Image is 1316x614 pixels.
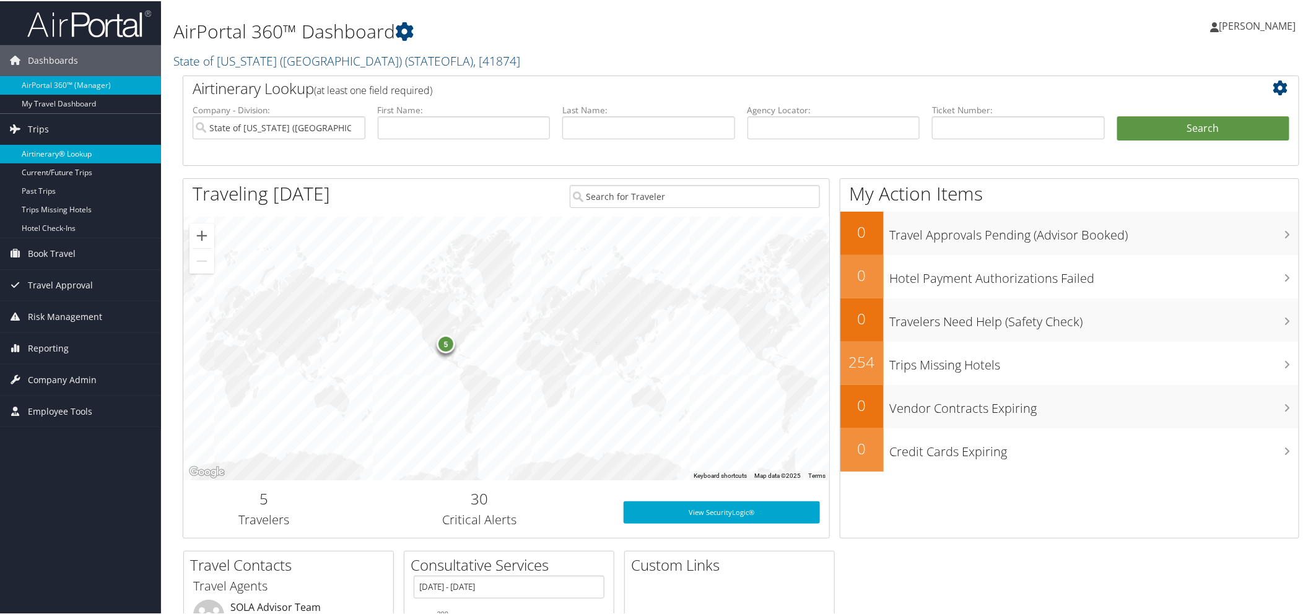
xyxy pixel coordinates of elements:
[890,219,1299,243] h3: Travel Approvals Pending (Advisor Booked)
[28,395,92,426] span: Employee Tools
[473,51,520,68] span: , [ 41874 ]
[1117,115,1290,140] button: Search
[173,51,520,68] a: State of [US_STATE] ([GEOGRAPHIC_DATA])
[190,222,214,247] button: Zoom in
[890,262,1299,286] h3: Hotel Payment Authorizations Failed
[437,334,455,352] div: 5
[890,436,1299,459] h3: Credit Cards Expiring
[193,103,365,115] label: Company - Division:
[173,17,930,43] h1: AirPortal 360™ Dashboard
[840,210,1299,254] a: 0Travel Approvals Pending (Advisor Booked)
[405,51,473,68] span: ( STATEOFLA )
[193,77,1196,98] h2: Airtinerary Lookup
[890,306,1299,329] h3: Travelers Need Help (Safety Check)
[28,44,78,75] span: Dashboards
[840,350,884,371] h2: 254
[190,553,393,574] h2: Travel Contacts
[840,427,1299,470] a: 0Credit Cards Expiring
[840,254,1299,297] a: 0Hotel Payment Authorizations Failed
[411,553,614,574] h2: Consultative Services
[840,264,884,285] h2: 0
[754,471,801,478] span: Map data ©2025
[840,437,884,458] h2: 0
[28,332,69,363] span: Reporting
[28,300,102,331] span: Risk Management
[890,349,1299,373] h3: Trips Missing Hotels
[193,510,336,527] h3: Travelers
[624,500,821,522] a: View SecurityLogic®
[28,113,49,144] span: Trips
[193,576,384,594] h3: Travel Agents
[570,184,821,207] input: Search for Traveler
[694,470,747,479] button: Keyboard shortcuts
[186,463,227,479] img: Google
[840,179,1299,205] h1: My Action Items
[27,8,151,37] img: airportal-logo.png
[354,510,605,527] h3: Critical Alerts
[747,103,920,115] label: Agency Locator:
[1219,18,1296,32] span: [PERSON_NAME]
[840,384,1299,427] a: 0Vendor Contracts Expiring
[840,220,884,241] h2: 0
[840,394,884,415] h2: 0
[190,248,214,272] button: Zoom out
[1211,6,1309,43] a: [PERSON_NAME]
[28,237,76,268] span: Book Travel
[631,553,834,574] h2: Custom Links
[186,463,227,479] a: Open this area in Google Maps (opens a new window)
[840,297,1299,340] a: 0Travelers Need Help (Safety Check)
[378,103,551,115] label: First Name:
[314,82,432,96] span: (at least one field required)
[932,103,1105,115] label: Ticket Number:
[840,340,1299,384] a: 254Trips Missing Hotels
[28,269,93,300] span: Travel Approval
[890,392,1299,416] h3: Vendor Contracts Expiring
[193,487,336,508] h2: 5
[354,487,605,508] h2: 30
[562,103,735,115] label: Last Name:
[840,307,884,328] h2: 0
[28,363,97,394] span: Company Admin
[193,179,330,205] h1: Traveling [DATE]
[808,471,826,478] a: Terms (opens in new tab)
